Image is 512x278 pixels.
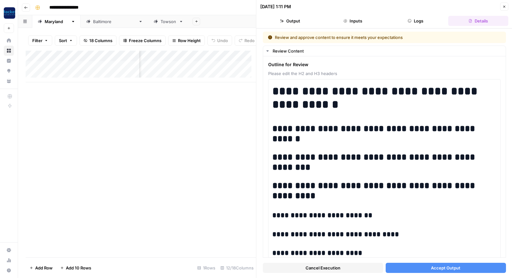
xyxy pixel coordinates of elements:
[4,46,14,56] a: Browse
[4,255,14,265] a: Usage
[268,70,501,77] span: Please edit the H2 and H3 headers
[28,35,52,46] button: Filter
[260,3,291,10] div: [DATE] 1:11 PM
[129,37,161,44] span: Freeze Columns
[244,37,255,44] span: Redo
[93,18,136,25] div: [GEOGRAPHIC_DATA]
[323,16,383,26] button: Inputs
[178,37,201,44] span: Row Height
[59,37,67,44] span: Sort
[161,18,176,25] div: Towson
[35,265,53,271] span: Add Row
[431,265,460,271] span: Accept Output
[4,66,14,76] a: Opportunities
[26,263,56,273] button: Add Row
[45,18,68,25] div: [US_STATE]
[273,48,502,54] div: Review Content
[195,263,218,273] div: 1 Rows
[4,245,14,255] a: Settings
[385,16,446,26] button: Logs
[218,263,256,273] div: 12/18 Columns
[217,37,228,44] span: Undo
[207,35,232,46] button: Undo
[268,34,452,41] div: Review and approve content to ensure it meets your expectations
[79,35,117,46] button: 18 Columns
[260,16,320,26] button: Output
[32,15,81,28] a: [US_STATE]
[263,46,506,56] button: Review Content
[4,76,14,86] a: Your Data
[81,15,148,28] a: [GEOGRAPHIC_DATA]
[56,263,95,273] button: Add 10 Rows
[4,35,14,46] a: Home
[32,37,42,44] span: Filter
[148,15,189,28] a: Towson
[448,16,508,26] button: Details
[305,265,340,271] span: Cancel Execution
[89,37,112,44] span: 18 Columns
[4,265,14,275] button: Help + Support
[55,35,77,46] button: Sort
[263,263,383,273] button: Cancel Execution
[4,7,15,19] img: Rocket Pilots Logo
[235,35,259,46] button: Redo
[4,56,14,66] a: Insights
[119,35,166,46] button: Freeze Columns
[66,265,91,271] span: Add 10 Rows
[385,263,506,273] button: Accept Output
[4,5,14,21] button: Workspace: Rocket Pilots
[168,35,205,46] button: Row Height
[268,61,501,68] span: Outline for Review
